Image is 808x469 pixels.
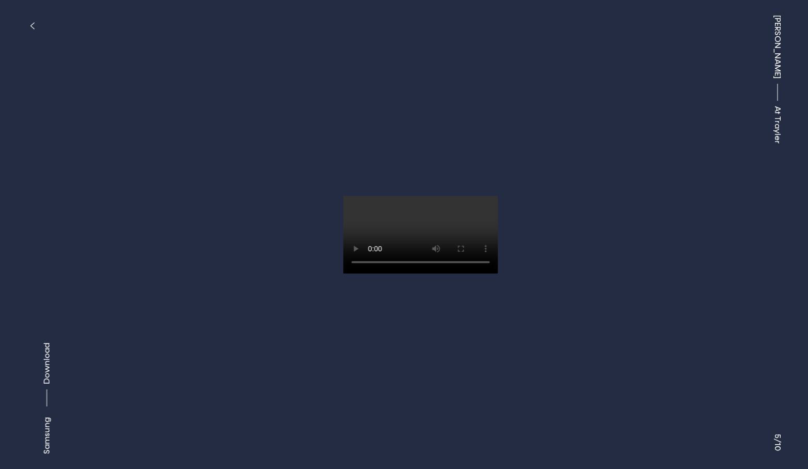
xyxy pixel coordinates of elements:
[41,343,53,412] button: Download asset
[771,106,784,144] span: At Trayler
[41,417,53,454] div: Samsung
[771,15,784,79] a: [PERSON_NAME]
[42,343,52,384] span: Download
